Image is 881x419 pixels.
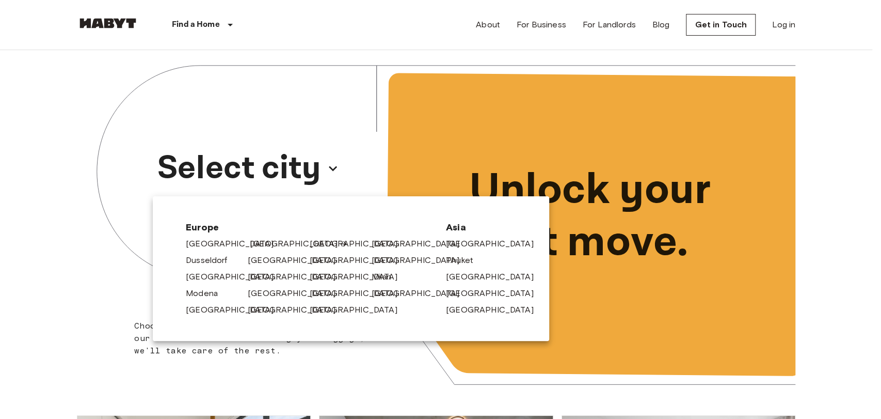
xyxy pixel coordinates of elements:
[372,254,470,267] a: [GEOGRAPHIC_DATA]
[446,304,544,316] a: [GEOGRAPHIC_DATA]
[446,254,484,267] a: Phuket
[372,238,470,250] a: [GEOGRAPHIC_DATA]
[310,304,408,316] a: [GEOGRAPHIC_DATA]
[310,287,408,300] a: [GEOGRAPHIC_DATA]
[250,238,348,250] a: [GEOGRAPHIC_DATA]
[186,304,284,316] a: [GEOGRAPHIC_DATA]
[372,287,470,300] a: [GEOGRAPHIC_DATA]
[310,271,408,283] a: [GEOGRAPHIC_DATA]
[186,238,284,250] a: [GEOGRAPHIC_DATA]
[186,221,429,234] span: Europe
[446,221,516,234] span: Asia
[372,271,402,283] a: Milan
[248,287,346,300] a: [GEOGRAPHIC_DATA]
[446,287,544,300] a: [GEOGRAPHIC_DATA]
[446,271,544,283] a: [GEOGRAPHIC_DATA]
[310,254,408,267] a: [GEOGRAPHIC_DATA]
[248,304,346,316] a: [GEOGRAPHIC_DATA]
[310,238,408,250] a: [GEOGRAPHIC_DATA]
[186,287,228,300] a: Modena
[248,271,346,283] a: [GEOGRAPHIC_DATA]
[446,238,544,250] a: [GEOGRAPHIC_DATA]
[248,254,346,267] a: [GEOGRAPHIC_DATA]
[186,254,238,267] a: Dusseldorf
[186,271,284,283] a: [GEOGRAPHIC_DATA]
